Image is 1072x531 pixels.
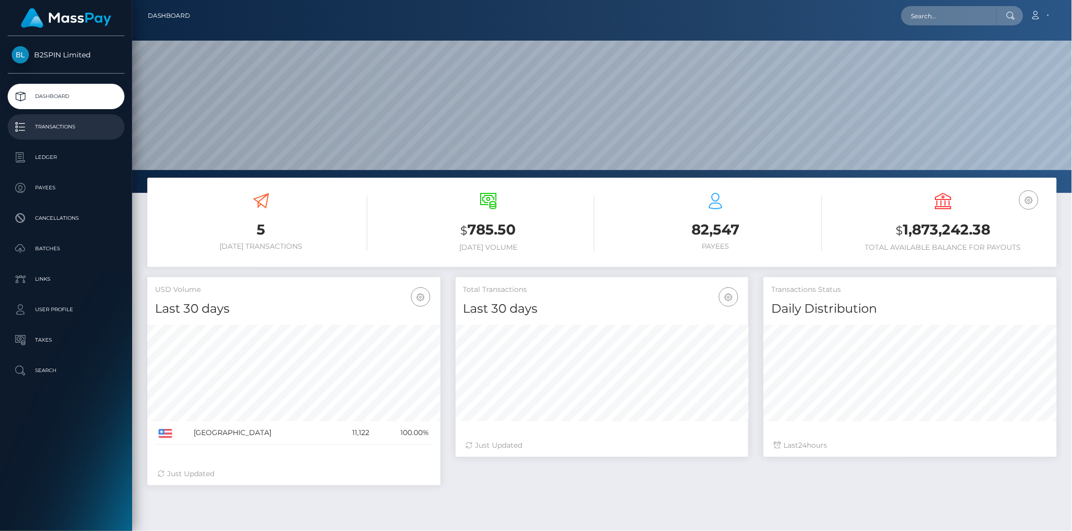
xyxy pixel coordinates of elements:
a: Links [8,267,124,292]
h6: Payees [610,242,822,251]
span: B2SPIN Limited [8,50,124,59]
p: Transactions [12,119,120,135]
p: User Profile [12,302,120,317]
p: Ledger [12,150,120,165]
h3: 785.50 [383,220,595,241]
img: US.png [159,429,172,438]
h5: Total Transactions [463,285,741,295]
td: [GEOGRAPHIC_DATA] [190,421,332,445]
h5: USD Volume [155,285,433,295]
a: Batches [8,236,124,261]
p: Batches [12,241,120,256]
div: Just Updated [157,469,430,479]
h6: [DATE] Transactions [155,242,367,251]
h3: 5 [155,220,367,240]
h4: Daily Distribution [771,300,1049,318]
small: $ [461,223,468,238]
p: Dashboard [12,89,120,104]
div: Last hours [774,440,1047,451]
a: Search [8,358,124,383]
span: 24 [798,441,807,450]
h6: [DATE] Volume [383,243,595,252]
h5: Transactions Status [771,285,1049,295]
a: Ledger [8,145,124,170]
small: $ [896,223,903,238]
p: Links [12,272,120,287]
a: User Profile [8,297,124,322]
p: Search [12,363,120,378]
h3: 1,873,242.38 [837,220,1050,241]
h4: Last 30 days [155,300,433,318]
a: Dashboard [8,84,124,109]
a: Payees [8,175,124,201]
p: Taxes [12,333,120,348]
p: Payees [12,180,120,195]
img: MassPay Logo [21,8,111,28]
td: 100.00% [373,421,432,445]
a: Taxes [8,327,124,353]
a: Cancellations [8,206,124,231]
h6: Total Available Balance for Payouts [837,243,1050,252]
td: 11,122 [332,421,373,445]
h4: Last 30 days [463,300,741,318]
img: B2SPIN Limited [12,46,29,63]
p: Cancellations [12,211,120,226]
div: Just Updated [466,440,739,451]
input: Search... [901,6,997,25]
h3: 82,547 [610,220,822,240]
a: Dashboard [148,5,190,26]
a: Transactions [8,114,124,140]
